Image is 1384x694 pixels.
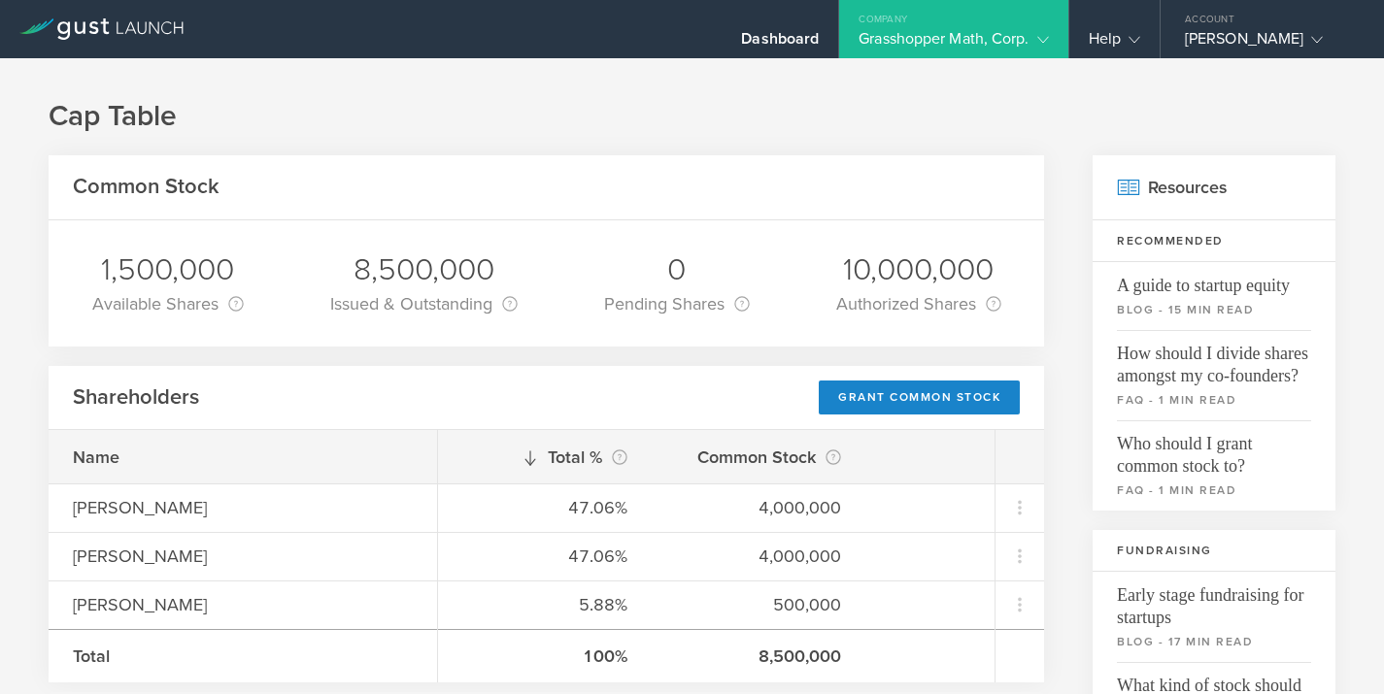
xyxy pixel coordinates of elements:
[1117,572,1311,629] span: Early stage fundraising for startups
[1117,301,1311,318] small: blog - 15 min read
[49,97,1335,136] h1: Cap Table
[1185,29,1350,58] div: [PERSON_NAME]
[676,444,841,471] div: Common Stock
[73,495,413,520] div: [PERSON_NAME]
[676,592,841,617] div: 500,000
[462,495,627,520] div: 47.06%
[330,249,518,290] div: 8,500,000
[836,290,1001,317] div: Authorized Shares
[1117,391,1311,409] small: faq - 1 min read
[1287,601,1384,694] iframe: Chat Widget
[1117,481,1311,499] small: faq - 1 min read
[462,644,627,669] div: 100%
[1117,633,1311,650] small: blog - 17 min read
[1093,420,1335,511] a: Who should I grant common stock to?faq - 1 min read
[741,29,819,58] div: Dashboard
[1093,262,1335,330] a: A guide to startup equityblog - 15 min read
[604,290,750,317] div: Pending Shares
[73,445,413,470] div: Name
[676,644,841,669] div: 8,500,000
[73,173,219,201] h2: Common Stock
[676,495,841,520] div: 4,000,000
[92,290,244,317] div: Available Shares
[73,383,199,412] h2: Shareholders
[92,249,244,290] div: 1,500,000
[676,544,841,569] div: 4,000,000
[462,444,627,471] div: Total %
[462,544,627,569] div: 47.06%
[1093,155,1335,220] h2: Resources
[819,380,1020,414] div: Grant Common Stock
[462,592,627,617] div: 5.88%
[859,29,1048,58] div: Grasshopper Math, Corp.
[1117,262,1311,297] span: A guide to startup equity
[1089,29,1140,58] div: Help
[1117,330,1311,387] span: How should I divide shares amongst my co-founders?
[836,249,1001,290] div: 10,000,000
[330,290,518,317] div: Issued & Outstanding
[73,544,413,569] div: [PERSON_NAME]
[1093,220,1335,262] h3: Recommended
[1093,330,1335,420] a: How should I divide shares amongst my co-founders?faq - 1 min read
[604,249,750,290] div: 0
[73,644,413,669] div: Total
[1093,530,1335,572] h3: Fundraising
[1093,572,1335,662] a: Early stage fundraising for startupsblog - 17 min read
[1117,420,1311,478] span: Who should I grant common stock to?
[73,592,413,617] div: [PERSON_NAME]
